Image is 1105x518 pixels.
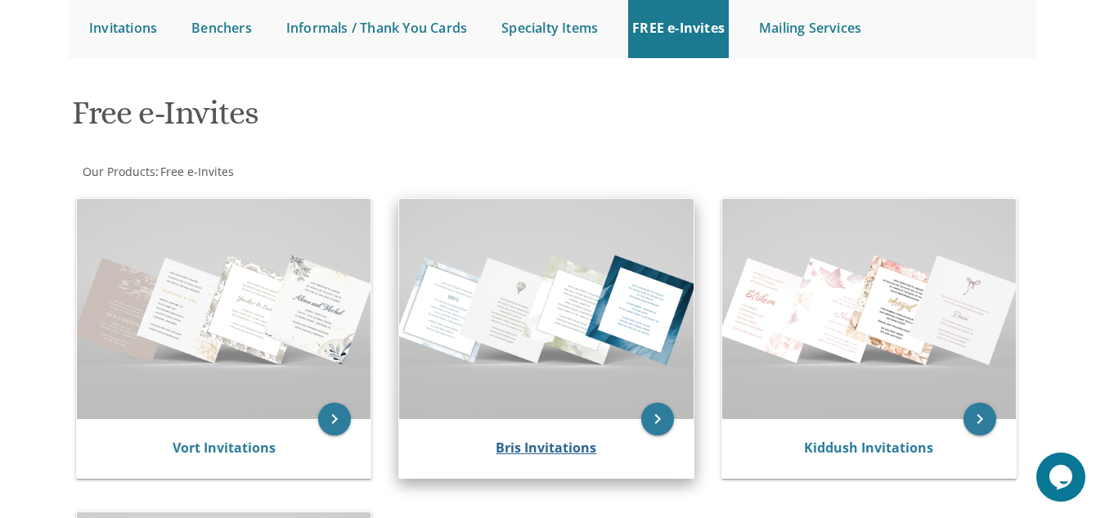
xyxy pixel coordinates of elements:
a: keyboard_arrow_right [964,403,996,435]
img: Bris Invitations [399,199,693,419]
a: keyboard_arrow_right [641,403,674,435]
a: Kiddush Invitations [804,439,933,457]
a: Vort Invitations [173,439,276,457]
img: Vort Invitations [77,199,371,419]
img: Kiddush Invitations [722,199,1016,419]
a: Bris Invitations [496,439,596,457]
div: : [69,164,552,180]
h1: Free e-Invites [72,95,705,143]
a: keyboard_arrow_right [318,403,351,435]
a: Our Products [81,164,155,179]
iframe: chat widget [1036,453,1089,502]
span: Free e-Invites [160,164,234,179]
a: Free e-Invites [159,164,234,179]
